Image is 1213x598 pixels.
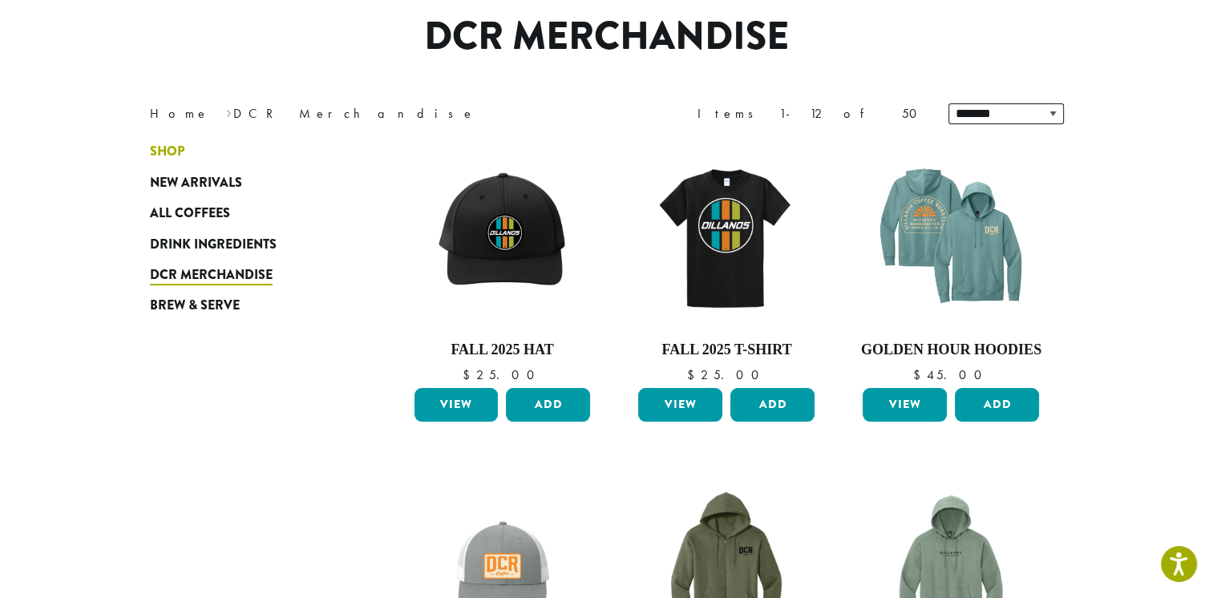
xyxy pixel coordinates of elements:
[634,341,819,359] h4: Fall 2025 T-Shirt
[410,144,594,329] img: DCR-Retro-Three-Strip-Circle-Patch-Trucker-Hat-Fall-WEB-scaled.jpg
[150,228,342,259] a: Drink Ingredients
[150,296,240,316] span: Brew & Serve
[913,366,989,383] bdi: 45.00
[863,388,947,422] a: View
[150,105,209,122] a: Home
[150,260,342,290] a: DCR Merchandise
[859,144,1043,329] img: DCR-SS-Golden-Hour-Hoodie-Eucalyptus-Blue-1200x1200-Web-e1744312709309.png
[150,204,230,224] span: All Coffees
[913,366,927,383] span: $
[859,144,1043,382] a: Golden Hour Hoodies $45.00
[634,144,819,382] a: Fall 2025 T-Shirt $25.00
[463,366,476,383] span: $
[150,168,342,198] a: New Arrivals
[506,388,590,422] button: Add
[730,388,815,422] button: Add
[150,142,184,162] span: Shop
[138,14,1076,60] h1: DCR Merchandise
[638,388,722,422] a: View
[150,198,342,228] a: All Coffees
[226,99,232,123] span: ›
[634,144,819,329] img: DCR-Retro-Three-Strip-Circle-Tee-Fall-WEB-scaled.jpg
[150,136,342,167] a: Shop
[687,366,766,383] bdi: 25.00
[859,341,1043,359] h4: Golden Hour Hoodies
[150,265,273,285] span: DCR Merchandise
[410,144,595,382] a: Fall 2025 Hat $25.00
[150,104,583,123] nav: Breadcrumb
[150,235,277,255] span: Drink Ingredients
[414,388,499,422] a: View
[150,173,242,193] span: New Arrivals
[463,366,542,383] bdi: 25.00
[697,104,924,123] div: Items 1-12 of 50
[687,366,701,383] span: $
[955,388,1039,422] button: Add
[410,341,595,359] h4: Fall 2025 Hat
[150,290,342,321] a: Brew & Serve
